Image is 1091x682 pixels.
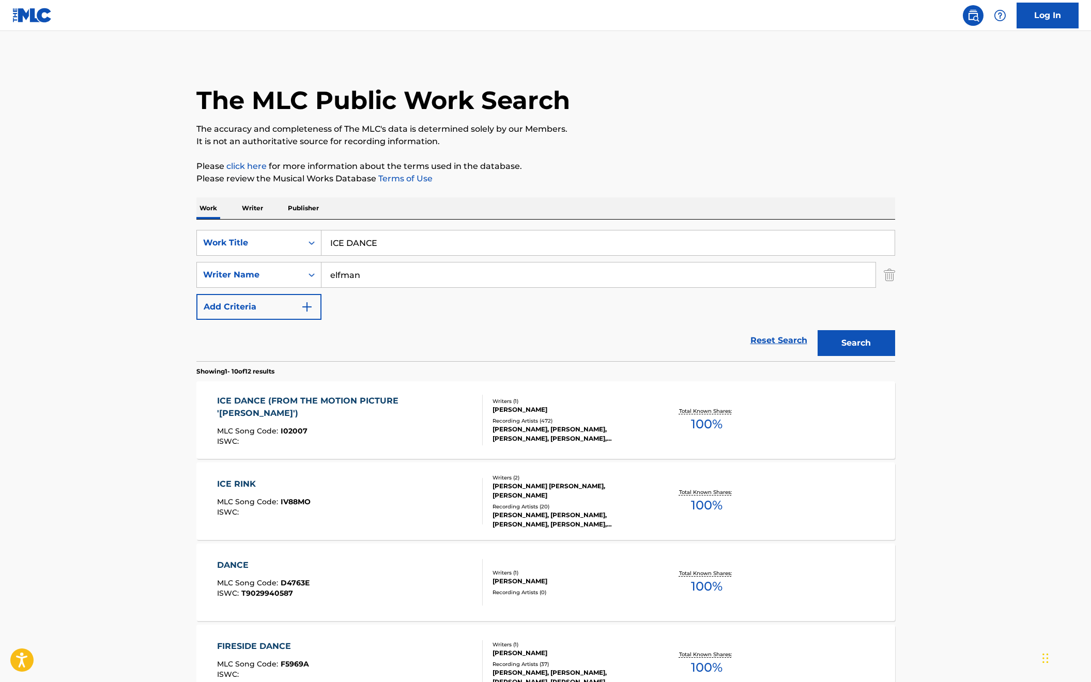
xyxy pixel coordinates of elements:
div: Writers ( 1 ) [493,397,649,405]
div: DANCE [217,559,310,571]
div: [PERSON_NAME] [493,648,649,658]
span: MLC Song Code : [217,578,281,587]
img: search [967,9,979,22]
span: I02007 [281,426,308,436]
div: ICE RINK [217,478,311,490]
img: 9d2ae6d4665cec9f34b9.svg [301,301,313,313]
div: Writers ( 1 ) [493,641,649,648]
a: ICE DANCE (FROM THE MOTION PICTURE '[PERSON_NAME]')MLC Song Code:I02007ISWC:Writers (1)[PERSON_NA... [196,381,895,459]
span: T9029940587 [241,588,293,598]
a: DANCEMLC Song Code:D4763EISWC:T9029940587Writers (1)[PERSON_NAME]Recording Artists (0)Total Known... [196,544,895,621]
span: MLC Song Code : [217,426,281,436]
a: ICE RINKMLC Song Code:IV88MOISWC:Writers (2)[PERSON_NAME] [PERSON_NAME], [PERSON_NAME]Recording A... [196,462,895,540]
p: Showing 1 - 10 of 12 results [196,367,274,376]
div: Recording Artists ( 472 ) [493,417,649,425]
div: Work Title [203,237,296,249]
span: ISWC : [217,670,241,679]
img: MLC Logo [12,8,52,23]
p: Total Known Shares: [679,407,734,415]
div: Recording Artists ( 0 ) [493,588,649,596]
span: 100 % [691,658,723,677]
img: help [994,9,1006,22]
a: Terms of Use [376,174,433,183]
div: Writers ( 2 ) [493,474,649,482]
div: Writers ( 1 ) [493,569,649,577]
div: [PERSON_NAME] [493,405,649,414]
div: FIRESIDE DANCE [217,640,309,653]
div: [PERSON_NAME], [PERSON_NAME], [PERSON_NAME], [PERSON_NAME], [PERSON_NAME] [493,510,649,529]
div: [PERSON_NAME] [493,577,649,586]
p: Writer [239,197,266,219]
img: Delete Criterion [884,262,895,288]
button: Search [818,330,895,356]
div: Recording Artists ( 37 ) [493,660,649,668]
button: Add Criteria [196,294,321,320]
iframe: Chat Widget [1039,632,1091,682]
span: ISWC : [217,507,241,517]
span: MLC Song Code : [217,497,281,506]
p: Work [196,197,220,219]
form: Search Form [196,230,895,361]
p: Total Known Shares: [679,650,734,658]
span: D4763E [281,578,310,587]
span: 100 % [691,577,723,596]
div: Writer Name [203,269,296,281]
div: Drag [1042,643,1049,674]
a: Public Search [963,5,984,26]
a: click here [226,161,267,171]
p: Total Known Shares: [679,488,734,496]
div: [PERSON_NAME], [PERSON_NAME], [PERSON_NAME], [PERSON_NAME], [PERSON_NAME], THE CITY OF PRAGUE PHI... [493,425,649,443]
a: Log In [1017,3,1079,28]
div: ICE DANCE (FROM THE MOTION PICTURE '[PERSON_NAME]') [217,395,474,420]
p: Publisher [285,197,322,219]
span: F5969A [281,659,309,669]
span: 100 % [691,496,723,515]
div: [PERSON_NAME] [PERSON_NAME], [PERSON_NAME] [493,482,649,500]
span: MLC Song Code : [217,659,281,669]
p: It is not an authoritative source for recording information. [196,135,895,148]
span: 100 % [691,415,723,433]
span: IV88MO [281,497,311,506]
div: Help [990,5,1010,26]
p: Total Known Shares: [679,569,734,577]
h1: The MLC Public Work Search [196,85,570,116]
p: The accuracy and completeness of The MLC's data is determined solely by our Members. [196,123,895,135]
a: Reset Search [745,329,812,352]
div: Recording Artists ( 20 ) [493,503,649,510]
p: Please for more information about the terms used in the database. [196,160,895,173]
span: ISWC : [217,437,241,446]
span: ISWC : [217,588,241,598]
p: Please review the Musical Works Database [196,173,895,185]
